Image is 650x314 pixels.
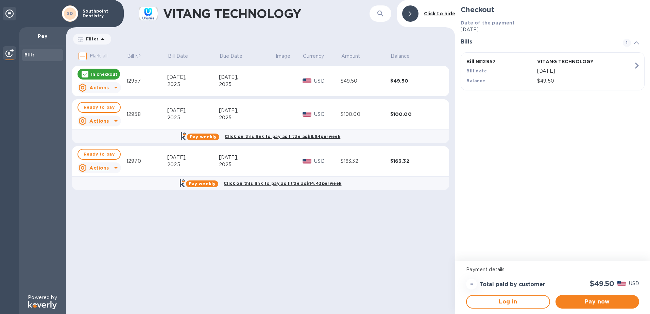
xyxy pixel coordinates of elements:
p: In checkout [91,71,117,77]
b: Click to hide [424,11,456,16]
button: Ready to pay [78,102,121,113]
b: Balance [466,78,485,83]
p: Bill Date [168,53,188,60]
div: [DATE], [167,154,219,161]
h3: Total paid by customer [480,281,545,288]
b: Pay weekly [190,134,217,139]
b: Bills [24,52,35,57]
img: USD [303,112,312,117]
p: VITANG TECHNOLOGY [537,58,605,65]
p: Bill № 12957 [466,58,534,65]
div: 2025 [219,114,275,121]
div: 12957 [126,77,167,85]
span: Log in [472,298,544,306]
p: Payment details [466,266,639,273]
div: $163.32 [390,158,440,164]
p: Amount [341,53,360,60]
div: 12970 [126,158,167,165]
p: USD [314,77,341,85]
div: [DATE], [219,74,275,81]
b: Click on this link to pay as little as $14.43 per week [224,181,341,186]
button: Ready to pay [78,149,121,160]
b: Date of the payment [461,20,515,25]
p: Image [276,53,291,60]
div: 2025 [219,81,275,88]
u: Actions [89,85,109,90]
p: Pay [24,33,61,39]
span: Due Date [220,53,251,60]
button: Log in [466,295,550,309]
img: USD [617,281,626,286]
p: USD [314,111,341,118]
div: 2025 [167,81,219,88]
p: Filter [83,36,99,42]
button: Pay now [555,295,639,309]
p: USD [629,280,639,287]
span: Bill № [127,53,150,60]
button: Bill №12957VITANG TECHNOLOGYBill date[DATE]Balance$49.50 [461,52,645,90]
p: USD [314,158,341,165]
p: [DATE] [461,26,645,33]
img: USD [303,78,312,83]
div: 12958 [126,111,167,118]
p: Balance [391,53,410,60]
div: [DATE], [167,74,219,81]
div: [DATE], [219,107,275,114]
div: $163.32 [341,158,390,165]
div: [DATE], [219,154,275,161]
div: $100.00 [341,111,390,118]
p: Bill № [127,53,141,60]
img: Logo [28,301,57,309]
u: Actions [89,165,109,171]
p: $49.50 [537,77,633,85]
div: 2025 [219,161,275,168]
b: SD [67,11,73,16]
span: Ready to pay [84,103,115,111]
p: Mark all [90,52,107,59]
div: $49.50 [341,77,390,85]
div: [DATE], [167,107,219,114]
span: Bill Date [168,53,197,60]
div: 2025 [167,114,219,121]
b: Bill date [466,68,487,73]
h1: VITANG TECHNOLOGY [163,6,370,21]
u: Actions [89,118,109,124]
div: = [466,279,477,290]
h2: $49.50 [590,279,614,288]
div: 2025 [167,161,219,168]
span: Pay now [561,298,634,306]
p: Southpoint Dentistry [83,9,117,18]
p: Due Date [220,53,242,60]
p: [DATE] [537,68,633,75]
div: $100.00 [390,111,440,118]
img: USD [303,159,312,163]
b: Click on this link to pay as little as $8.84 per week [225,134,340,139]
b: Pay weekly [189,181,216,186]
span: Amount [341,53,369,60]
span: 1 [623,39,631,47]
p: Powered by [28,294,57,301]
p: Currency [303,53,324,60]
div: $49.50 [390,77,440,84]
span: Balance [391,53,418,60]
h3: Bills [461,39,615,45]
h2: Checkout [461,5,645,14]
span: Ready to pay [84,150,115,158]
